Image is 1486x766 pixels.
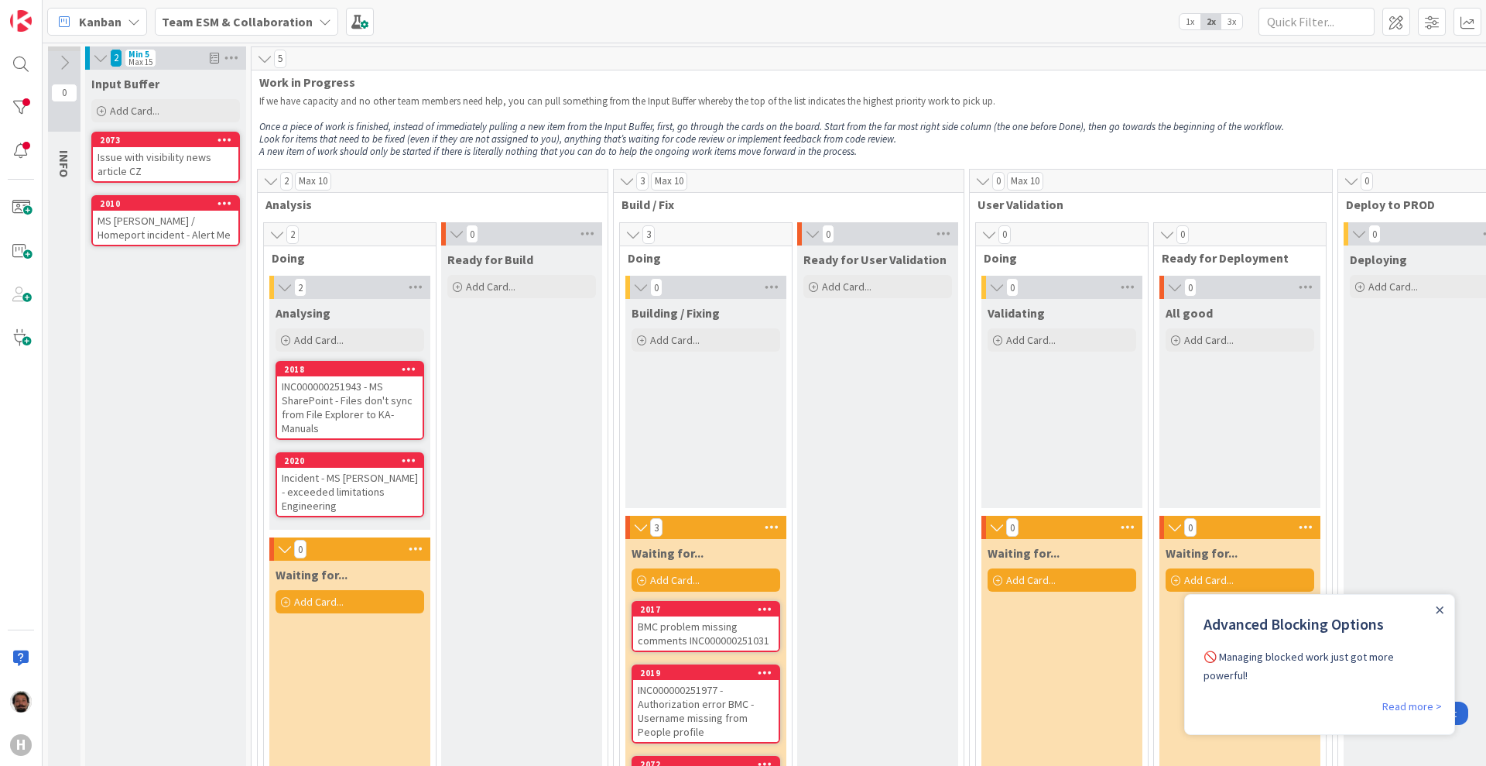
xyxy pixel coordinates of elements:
[294,595,344,609] span: Add Card...
[1011,177,1039,185] div: Max 10
[633,617,779,651] div: BMC problem missing comments INC000000251031
[636,172,649,191] span: 3
[276,361,424,440] a: 2018INC000000251943 - MS SharePoint - Files don't sync from File Explorer to KA-Manuals
[10,691,32,713] img: AC
[466,225,478,243] span: 0
[628,250,772,266] span: Doing
[276,452,424,517] a: 2020Incident - MS [PERSON_NAME] - exceeded limitations Engineering
[265,197,588,212] span: Analysis
[1184,573,1234,587] span: Add Card...
[650,333,700,347] span: Add Card...
[93,197,238,245] div: 2010MS [PERSON_NAME] / Homeport incident - Alert Me
[1006,573,1056,587] span: Add Card...
[1221,14,1242,29] span: 3x
[633,666,779,742] div: 2019INC000000251977 - Authorization error BMC - Username missing from People profile
[110,104,159,118] span: Add Card...
[276,567,348,582] span: Waiting for...
[294,333,344,347] span: Add Card...
[655,177,683,185] div: Max 10
[128,50,149,58] div: Min 5
[1184,518,1197,537] span: 0
[259,145,857,158] em: A new item of work should only be started if there is literally nothing that you can do to help t...
[277,454,423,516] div: 2020Incident - MS [PERSON_NAME] - exceeded limitations Engineering
[632,601,780,652] a: 2017BMC problem missing comments INC000000251031
[91,132,240,183] a: 2073Issue with visibility news article CZ
[91,195,240,246] a: 2010MS [PERSON_NAME] / Homeport incident - Alert Me
[632,305,720,321] span: Building / Fixing
[259,120,1284,133] em: Once a piece of work is finished, instead of immediately pulling a new item from the Input Buffer...
[276,305,330,321] span: Analysing
[988,545,1060,561] span: Waiting for...
[56,150,72,177] span: INFO
[272,250,416,266] span: Doing
[998,225,1011,244] span: 0
[277,362,423,376] div: 2018
[1166,305,1213,321] span: All good
[1006,333,1056,347] span: Add Card...
[650,518,663,537] span: 3
[79,12,122,31] span: Kanban
[1200,14,1221,29] span: 2x
[280,172,293,191] span: 2
[1258,8,1375,36] input: Quick Filter...
[632,665,780,744] a: 2019INC000000251977 - Authorization error BMC - Username missing from People profile
[10,734,32,756] div: H
[621,197,944,212] span: Build / Fix
[1006,278,1019,297] span: 0
[277,376,423,438] div: INC000000251943 - MS SharePoint - Files don't sync from File Explorer to KA-Manuals
[1184,594,1455,735] iframe: UserGuiding Product Updates Slide Out
[984,250,1128,266] span: Doing
[642,225,655,244] span: 3
[277,454,423,468] div: 2020
[1361,172,1373,191] span: 0
[1176,225,1189,244] span: 0
[978,197,1313,212] span: User Validation
[284,364,423,375] div: 2018
[1184,333,1234,347] span: Add Card...
[1180,14,1200,29] span: 1x
[1368,225,1381,243] span: 0
[294,278,306,297] span: 2
[466,280,515,294] span: Add Card...
[1184,278,1197,297] span: 0
[650,573,700,587] span: Add Card...
[633,603,779,617] div: 2017
[822,225,834,243] span: 0
[91,76,159,91] span: Input Buffer
[286,225,299,244] span: 2
[93,197,238,211] div: 2010
[128,58,152,66] div: Max 15
[1162,250,1306,266] span: Ready for Deployment
[110,49,122,67] span: 2
[93,133,238,181] div: 2073Issue with visibility news article CZ
[822,280,871,294] span: Add Card...
[633,666,779,680] div: 2019
[447,252,533,267] span: Ready for Build
[100,198,238,209] div: 2010
[633,603,779,651] div: 2017BMC problem missing comments INC000000251031
[640,604,779,615] div: 2017
[299,177,327,185] div: Max 10
[1166,545,1238,561] span: Waiting for...
[803,252,947,267] span: Ready for User Validation
[51,84,77,102] span: 0
[992,172,1005,191] span: 0
[93,147,238,181] div: Issue with visibility news article CZ
[33,2,70,21] span: Support
[274,50,286,68] span: 5
[294,540,306,558] span: 0
[93,133,238,147] div: 2073
[277,468,423,516] div: Incident - MS [PERSON_NAME] - exceeded limitations Engineering
[650,278,663,297] span: 0
[162,14,313,29] b: Team ESM & Collaboration
[988,305,1045,321] span: Validating
[284,455,423,466] div: 2020
[1368,280,1418,294] span: Add Card...
[259,132,896,146] em: Look for items that need to be fixed (even if they are not assigned to you), anything that’s wait...
[632,545,704,561] span: Waiting for...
